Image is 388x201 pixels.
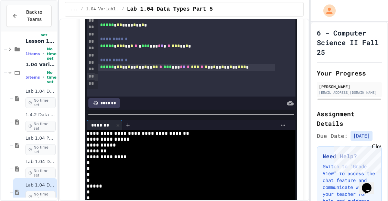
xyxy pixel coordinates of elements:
[25,89,56,94] span: Lab 1.04 Day 1
[25,168,56,179] span: No time set
[317,68,382,78] h2: Your Progress
[317,109,382,128] h2: Assignment Details
[6,5,52,27] button: Back to Teams
[319,90,380,95] div: [EMAIL_ADDRESS][DOMAIN_NAME]
[127,5,213,13] span: Lab 1.04 Data Types Part 5
[25,97,56,108] span: No time set
[316,3,337,19] div: My Account
[323,152,376,160] h3: Need Help?
[25,121,56,132] span: No time set
[81,7,83,12] span: /
[317,132,348,140] span: Due Date:
[25,52,40,56] span: 1 items
[25,144,56,155] span: No time set
[43,74,44,80] span: •
[47,70,56,84] span: No time set
[71,7,78,12] span: ...
[25,75,40,80] span: 5 items
[319,83,380,90] div: [PERSON_NAME]
[47,47,56,61] span: No time set
[25,182,56,188] span: Lab 1.04 Data Types Part 5
[25,159,56,165] span: Lab 1.04 Data Types Part 4
[86,7,119,12] span: 1.04 Variables and User Input
[122,7,124,12] span: /
[25,135,56,141] span: Lab 1.04 Part 3
[317,28,382,57] h1: 6 - Computer Science II Fall 25
[25,61,56,68] span: 1.04 Variables and User Input
[351,131,373,141] span: [DATE]
[43,51,44,57] span: •
[359,173,381,194] iframe: chat widget
[25,112,56,118] span: 1.4.2 Data Types 2
[25,38,56,44] span: Lesson 1.03
[22,9,46,23] span: Back to Teams
[3,3,47,44] div: Chat with us now!Close
[331,143,381,173] iframe: chat widget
